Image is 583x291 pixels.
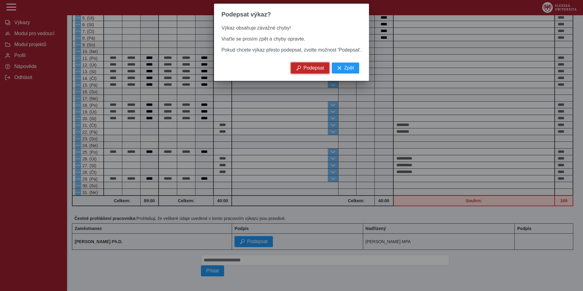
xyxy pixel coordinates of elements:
button: Podepsat [291,63,329,74]
span: Výkaz obsahuje závažné chyby! Vraťte se prosím zpět a chyby opravte. Pokud chcete výkaz přesto po... [221,25,362,52]
span: Podepsat [303,65,324,71]
span: Zpět [344,65,354,71]
button: Zpět [332,63,359,74]
span: Podepsat výkaz? [221,11,271,18]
